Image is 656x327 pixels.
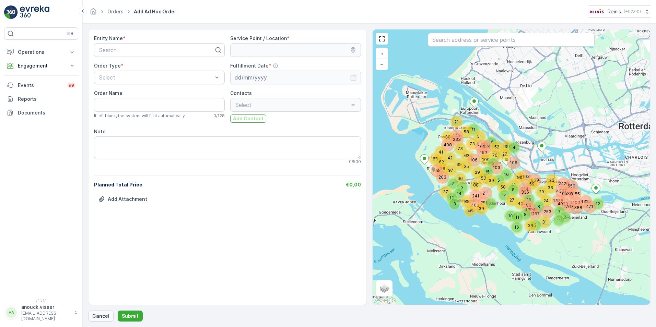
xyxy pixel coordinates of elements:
[542,207,553,217] div: 253
[20,5,49,19] img: logo_light-DOdMpM7g.png
[94,181,142,188] p: Planned Total Price
[377,59,387,69] a: Zoom Out
[471,191,481,201] div: 241
[554,215,564,226] div: 11
[94,194,151,205] button: Upload File
[562,189,573,199] div: 6580
[498,182,508,192] div: 58
[515,172,519,177] div: 90
[471,180,481,190] div: 88
[520,187,530,197] div: 335
[525,205,529,209] div: 1694
[380,61,384,67] span: −
[449,199,454,203] div: 3
[99,46,214,54] p: Search
[608,8,621,15] p: Reinis
[18,109,75,116] p: Documents
[380,51,384,57] span: +
[4,298,78,302] span: v 1.51.1
[508,180,513,184] div: 41
[593,199,597,203] div: 12
[470,200,474,204] div: 403
[447,193,451,197] div: 19
[526,220,536,231] div: 24
[446,165,456,175] div: 97
[461,161,466,166] div: 35
[570,197,581,208] div: 2100
[462,196,472,207] div: 89
[563,202,574,212] div: 2767
[560,212,570,222] div: 7
[69,83,74,88] p: 99
[479,198,489,208] div: 251
[441,187,445,191] div: 37
[589,5,651,18] button: Reinis(+02:00)
[520,209,524,214] div: 8
[94,129,106,134] label: Note
[488,158,492,162] div: 5
[563,202,567,206] div: 2767
[230,63,269,69] label: Fulfillment Date
[539,217,550,227] div: 31
[512,212,516,216] div: 11
[445,153,455,163] div: 42
[525,205,536,215] div: 1694
[469,155,473,159] div: 106
[452,131,462,141] div: 145
[482,141,492,152] div: 274
[501,169,505,173] div: 16
[494,175,498,179] div: 5
[443,140,453,150] div: 408
[477,142,481,146] div: 106
[230,35,287,41] label: Service Point / Location
[482,141,486,145] div: 274
[508,185,518,195] div: 8
[468,124,472,129] div: 11
[349,159,361,165] p: 0 / 500
[559,179,563,183] div: 2420
[449,199,460,209] div: 3
[581,196,585,201] div: 4325
[507,195,511,199] div: 27
[519,184,524,188] div: 314
[230,71,361,84] input: dd/mm/yyyy
[438,163,442,168] div: 29
[213,113,225,119] p: 0 / 128
[18,49,65,56] p: Operations
[94,113,185,119] span: If left blank, the system will fill it automatically
[501,169,512,180] div: 16
[118,311,143,322] button: Submit
[526,220,530,225] div: 24
[589,8,605,15] img: Reinis-Logo-Vrijstaand_Tekengebied-1-copy2_aBO4n7j.png
[519,184,530,194] div: 314
[581,196,591,207] div: 4325
[4,45,78,59] button: Operations
[430,154,434,158] div: 66
[448,179,458,189] div: 7
[446,165,450,169] div: 97
[471,191,475,195] div: 241
[92,313,109,319] p: Cancel
[4,59,78,73] button: Engagement
[454,189,458,193] div: 14
[479,198,483,202] div: 251
[485,198,490,203] div: 2
[545,183,555,193] div: 36
[230,114,266,123] button: Add Contact
[443,132,453,142] div: 30
[467,139,471,143] div: 73
[377,281,392,296] a: Layers
[515,172,525,183] div: 90
[94,63,121,69] label: Order Type
[233,115,263,122] p: Add Contact
[122,313,139,319] p: Submit
[4,106,78,120] a: Documents
[498,182,502,186] div: 58
[472,167,483,178] div: 29
[481,188,491,198] div: 211
[566,181,577,191] div: 650
[107,9,124,14] a: Orders
[436,157,441,161] div: 62
[505,211,516,221] div: 10
[18,82,63,89] p: Events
